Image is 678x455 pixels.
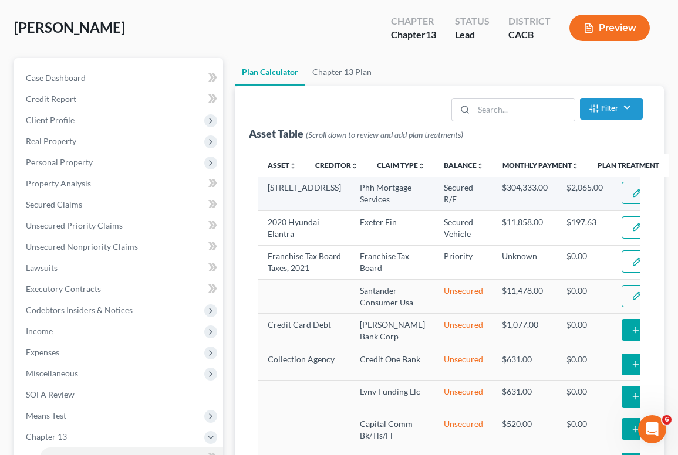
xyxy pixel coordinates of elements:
td: $0.00 [557,348,612,380]
span: 6 [662,415,672,425]
span: Codebtors Insiders & Notices [26,305,133,315]
span: Property Analysis [26,178,91,188]
span: Miscellaneous [26,368,78,378]
a: Creditorunfold_more [315,161,358,169]
td: $0.00 [557,314,612,348]
td: $0.00 [557,280,612,314]
a: Claim Typeunfold_more [377,161,425,169]
td: Franchise Tax Board Taxes, 2021 [258,245,350,279]
span: Unsecured Priority Claims [26,220,123,230]
span: 13 [426,29,436,40]
img: edit-pencil-c1479a1de80d8dea1e2430c2f745a3c6a07e9d7aa2eeffe225670001d78357a8.svg [632,188,642,198]
span: Secured Claims [26,199,82,209]
td: Priority [434,245,493,279]
a: Balanceunfold_more [444,161,484,169]
a: Lawsuits [16,257,223,279]
a: Unsecured Priority Claims [16,215,223,236]
a: Case Dashboard [16,67,223,89]
span: SOFA Review [26,389,75,399]
td: Secured Vehicle [434,211,493,245]
a: Monthly Paymentunfold_more [502,161,579,169]
td: $631.00 [493,381,557,413]
td: $197.63 [557,211,612,245]
i: unfold_more [477,162,484,169]
td: $0.00 [557,381,612,413]
div: Chapter [391,15,436,28]
div: Lead [455,28,490,42]
span: Real Property [26,136,76,146]
div: Status [455,15,490,28]
div: Asset Table [249,127,463,141]
a: Chapter 13 Plan [305,58,379,86]
iframe: Intercom live chat [638,415,666,443]
td: Unsecured [434,348,493,380]
input: Search... [474,99,574,121]
td: $0.00 [557,245,612,279]
button: Preview [569,15,650,41]
span: Unsecured Nonpriority Claims [26,242,138,252]
td: [PERSON_NAME] Bank Corp [350,314,434,348]
a: SOFA Review [16,384,223,405]
span: Means Test [26,410,66,420]
td: [STREET_ADDRESS] [258,177,350,211]
button: Filter [580,98,643,120]
td: Unsecured [434,381,493,413]
td: Santander Consumer Usa [350,280,434,314]
td: $1,077.00 [493,314,557,348]
td: Collection Agency [258,348,350,380]
span: Expenses [26,347,59,357]
span: Chapter 13 [26,432,67,442]
span: Case Dashboard [26,73,86,83]
img: edit-pencil-c1479a1de80d8dea1e2430c2f745a3c6a07e9d7aa2eeffe225670001d78357a8.svg [632,222,642,232]
i: unfold_more [418,162,425,169]
a: Unsecured Nonpriority Claims [16,236,223,257]
a: Credit Report [16,89,223,110]
td: Phh Mortgage Services [350,177,434,211]
span: (Scroll down to review and add plan treatments) [306,130,463,140]
i: unfold_more [351,162,358,169]
a: Secured Claims [16,194,223,215]
td: Lvnv Funding Llc [350,381,434,413]
td: Credit One Bank [350,348,434,380]
td: $11,478.00 [493,280,557,314]
span: Client Profile [26,115,75,125]
a: Property Analysis [16,173,223,194]
span: Executory Contracts [26,284,101,294]
span: Income [26,326,53,336]
td: Unsecured [434,280,493,314]
span: Lawsuits [26,263,58,273]
td: $520.00 [493,413,557,447]
div: District [508,15,551,28]
td: Credit Card Debt [258,314,350,348]
td: $2,065.00 [557,177,612,211]
td: Capital Comm Bk/Tls/Fl [350,413,434,447]
td: Unsecured [434,314,493,348]
td: $304,333.00 [493,177,557,211]
th: Plan Treatment [588,154,669,177]
img: edit-pencil-c1479a1de80d8dea1e2430c2f745a3c6a07e9d7aa2eeffe225670001d78357a8.svg [632,291,642,301]
i: unfold_more [572,162,579,169]
td: Unsecured [434,413,493,447]
td: $11,858.00 [493,211,557,245]
div: CACB [508,28,551,42]
a: Assetunfold_more [268,161,296,169]
td: Unknown [493,245,557,279]
span: [PERSON_NAME] [14,19,125,36]
i: unfold_more [289,162,296,169]
td: $631.00 [493,348,557,380]
a: Plan Calculator [235,58,305,86]
td: Franchise Tax Board [350,245,434,279]
span: Credit Report [26,94,76,104]
span: Personal Property [26,157,93,167]
img: edit-pencil-c1479a1de80d8dea1e2430c2f745a3c6a07e9d7aa2eeffe225670001d78357a8.svg [632,257,642,267]
a: Executory Contracts [16,279,223,300]
td: $0.00 [557,413,612,447]
td: Secured R/E [434,177,493,211]
div: Chapter [391,28,436,42]
td: Exeter Fin [350,211,434,245]
td: 2020 Hyundai Elantra [258,211,350,245]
